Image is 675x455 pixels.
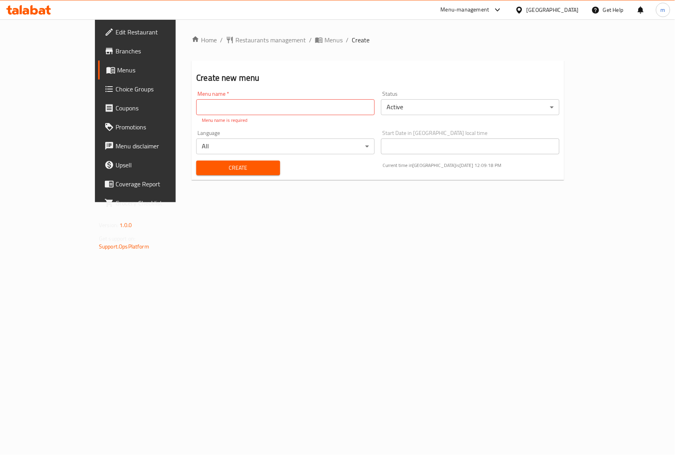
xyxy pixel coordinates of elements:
[309,35,312,45] li: /
[98,155,208,174] a: Upsell
[99,241,149,252] a: Support.OpsPlatform
[324,35,343,45] span: Menus
[98,174,208,193] a: Coverage Report
[117,65,201,75] span: Menus
[383,162,559,169] p: Current time in [GEOGRAPHIC_DATA] is [DATE] 12:09:18 PM
[98,80,208,99] a: Choice Groups
[220,35,223,45] li: /
[116,198,201,208] span: Grocery Checklist
[98,193,208,212] a: Grocery Checklist
[196,99,375,115] input: Please enter Menu name
[527,6,579,14] div: [GEOGRAPHIC_DATA]
[98,118,208,136] a: Promotions
[119,220,132,230] span: 1.0.0
[116,46,201,56] span: Branches
[98,42,208,61] a: Branches
[116,122,201,132] span: Promotions
[99,233,135,244] span: Get support on:
[235,35,306,45] span: Restaurants management
[116,141,201,151] span: Menu disclaimer
[98,99,208,118] a: Coupons
[226,35,306,45] a: Restaurants management
[661,6,666,14] span: m
[116,84,201,94] span: Choice Groups
[99,220,118,230] span: Version:
[441,5,489,15] div: Menu-management
[315,35,343,45] a: Menus
[381,99,559,115] div: Active
[346,35,349,45] li: /
[116,27,201,37] span: Edit Restaurant
[116,179,201,189] span: Coverage Report
[116,160,201,170] span: Upsell
[196,138,375,154] div: All
[98,136,208,155] a: Menu disclaimer
[203,163,273,173] span: Create
[196,72,559,84] h2: Create new menu
[98,23,208,42] a: Edit Restaurant
[352,35,370,45] span: Create
[196,161,280,175] button: Create
[192,35,564,45] nav: breadcrumb
[202,117,369,124] p: Menu name is required
[98,61,208,80] a: Menus
[116,103,201,113] span: Coupons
